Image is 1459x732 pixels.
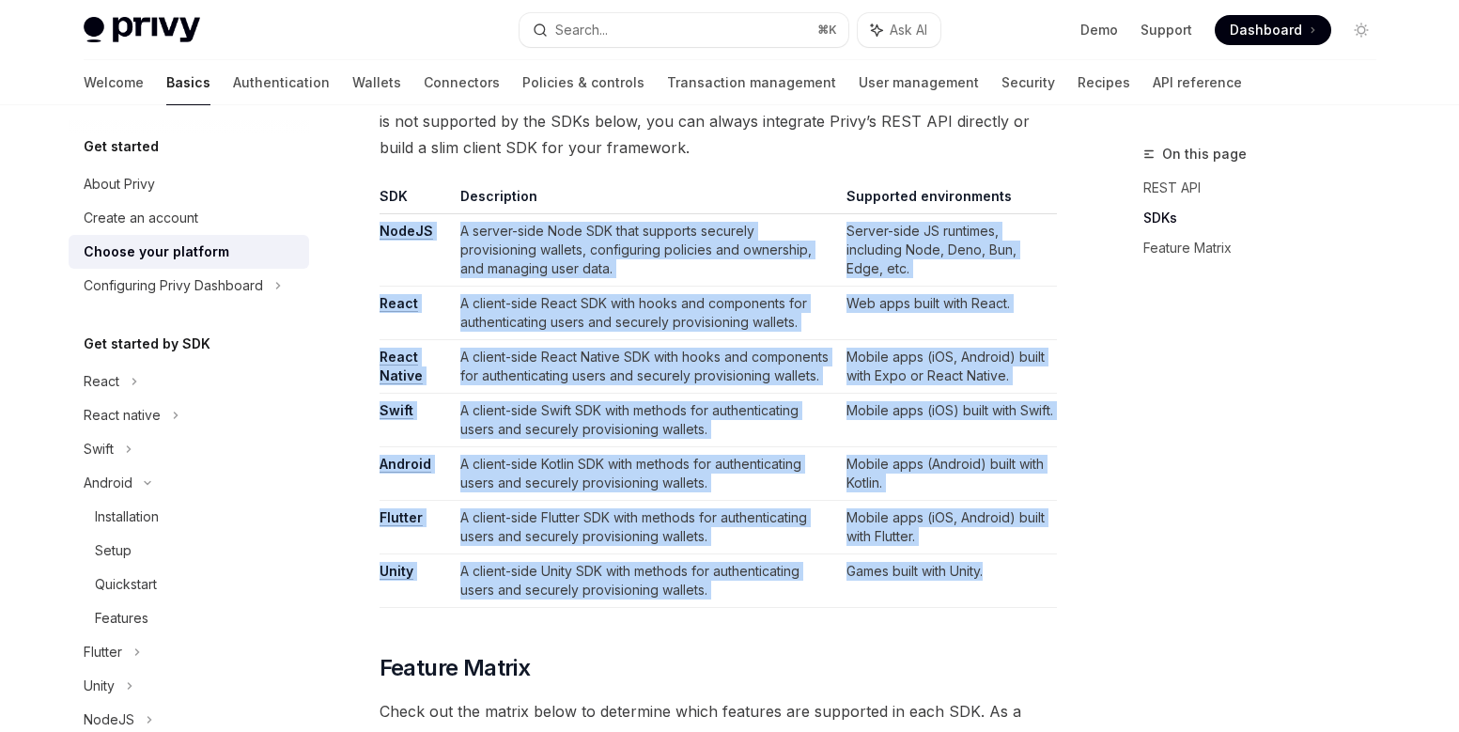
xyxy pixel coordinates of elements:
a: SDKs [1143,203,1391,233]
a: Authentication [233,60,330,105]
div: Features [95,607,148,630]
td: A client-side Flutter SDK with methods for authenticating users and securely provisioning wallets. [453,501,838,554]
th: SDK [380,187,453,214]
a: REST API [1143,173,1391,203]
div: Quickstart [95,573,157,596]
td: Mobile apps (iOS, Android) built with Expo or React Native. [839,340,1057,394]
td: A server-side Node SDK that supports securely provisioning wallets, configuring policies and owne... [453,214,838,287]
a: Unity [380,563,413,580]
td: A client-side React Native SDK with hooks and components for authenticating users and securely pr... [453,340,838,394]
a: NodeJS [380,223,433,240]
a: Security [1001,60,1055,105]
span: Dashboard [1230,21,1302,39]
a: Android [380,456,431,473]
a: Wallets [352,60,401,105]
div: Swift [84,438,114,460]
span: Ask AI [890,21,927,39]
td: Mobile apps (Android) built with Kotlin. [839,447,1057,501]
a: Connectors [424,60,500,105]
button: Ask AI [858,13,940,47]
div: Search... [555,19,608,41]
td: A client-side React SDK with hooks and components for authenticating users and securely provision... [453,287,838,340]
img: light logo [84,17,200,43]
a: Quickstart [69,568,309,601]
a: Transaction management [667,60,836,105]
span: ⌘ K [817,23,837,38]
a: React Native [380,349,423,384]
a: Dashboard [1215,15,1331,45]
a: Flutter [380,509,423,526]
a: Setup [69,534,309,568]
a: Demo [1080,21,1118,39]
div: Android [84,472,132,494]
h5: Get started [84,135,159,158]
a: Support [1141,21,1192,39]
td: Mobile apps (iOS, Android) built with Flutter. [839,501,1057,554]
td: Games built with Unity. [839,554,1057,608]
div: Choose your platform [84,241,229,263]
a: Recipes [1078,60,1130,105]
button: Search...⌘K [520,13,848,47]
td: Web apps built with React. [839,287,1057,340]
a: Feature Matrix [1143,233,1391,263]
a: Policies & controls [522,60,644,105]
div: React native [84,404,161,427]
div: Flutter [84,641,122,663]
th: Supported environments [839,187,1057,214]
a: Create an account [69,201,309,235]
div: NodeJS [84,709,134,731]
div: Unity [84,675,115,697]
td: Mobile apps (iOS) built with Swift. [839,394,1057,447]
div: Create an account [84,207,198,229]
a: Welcome [84,60,144,105]
a: Choose your platform [69,235,309,269]
a: API reference [1153,60,1242,105]
span: Below is a list of Privy’s supported SDKs and what platforms they support. If your framework is n... [380,82,1057,161]
button: Toggle dark mode [1346,15,1376,45]
td: A client-side Swift SDK with methods for authenticating users and securely provisioning wallets. [453,394,838,447]
th: Description [453,187,838,214]
td: A client-side Kotlin SDK with methods for authenticating users and securely provisioning wallets. [453,447,838,501]
div: Configuring Privy Dashboard [84,274,263,297]
a: User management [859,60,979,105]
span: On this page [1162,143,1247,165]
div: Installation [95,506,159,528]
td: A client-side Unity SDK with methods for authenticating users and securely provisioning wallets. [453,554,838,608]
a: Features [69,601,309,635]
td: Server-side JS runtimes, including Node, Deno, Bun, Edge, etc. [839,214,1057,287]
a: React [380,295,418,312]
div: About Privy [84,173,155,195]
a: Installation [69,500,309,534]
div: Setup [95,539,132,562]
a: About Privy [69,167,309,201]
span: Feature Matrix [380,653,531,683]
a: Basics [166,60,210,105]
div: React [84,370,119,393]
h5: Get started by SDK [84,333,210,355]
a: Swift [380,402,413,419]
